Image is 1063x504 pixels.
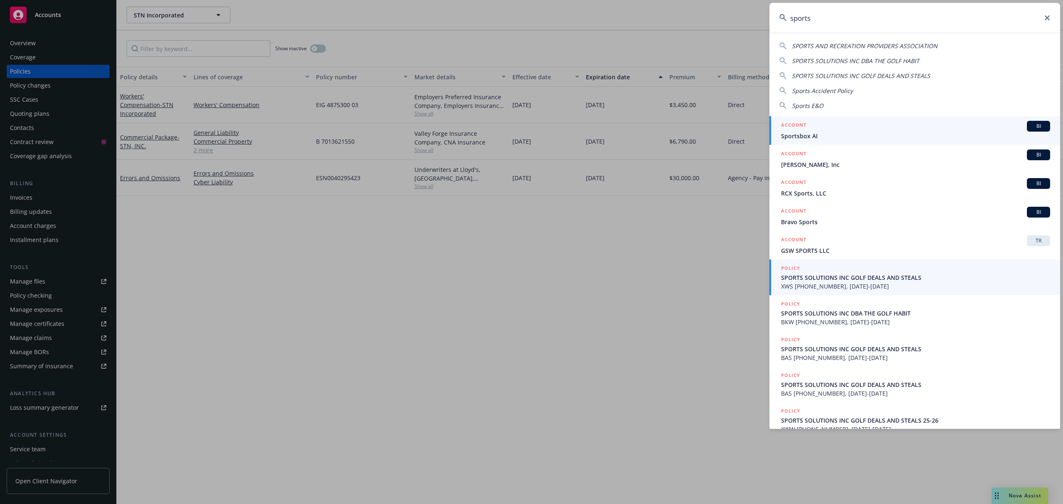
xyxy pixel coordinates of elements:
[781,160,1050,169] span: [PERSON_NAME], Inc
[769,259,1060,295] a: POLICYSPORTS SOLUTIONS INC GOLF DEALS AND STEALSXWS [PHONE_NUMBER], [DATE]-[DATE]
[1030,151,1047,159] span: BI
[781,353,1050,362] span: BAS [PHONE_NUMBER], [DATE]-[DATE]
[781,235,806,245] h5: ACCOUNT
[769,3,1060,33] input: Search...
[781,121,806,131] h5: ACCOUNT
[781,207,806,217] h5: ACCOUNT
[769,174,1060,202] a: ACCOUNTBIRCX Sports, LLC
[792,42,938,50] span: SPORTS AND RECREATION PROVIDERS ASSOCIATION
[781,416,1050,425] span: SPORTS SOLUTIONS INC GOLF DEALS AND STEALS 25-26
[781,246,1050,255] span: GSW SPORTS LLC
[792,102,823,110] span: Sports E&O
[769,402,1060,438] a: POLICYSPORTS SOLUTIONS INC GOLF DEALS AND STEALS 25-26XWW [PHONE_NUMBER], [DATE]-[DATE]
[781,309,1050,318] span: SPORTS SOLUTIONS INC DBA THE GOLF HABIT
[781,282,1050,291] span: XWS [PHONE_NUMBER], [DATE]-[DATE]
[781,371,800,379] h5: POLICY
[781,264,800,272] h5: POLICY
[1030,122,1047,130] span: BI
[781,335,800,344] h5: POLICY
[769,202,1060,231] a: ACCOUNTBIBravo Sports
[781,189,1050,198] span: RCX Sports, LLC
[781,300,800,308] h5: POLICY
[781,407,800,415] h5: POLICY
[769,367,1060,402] a: POLICYSPORTS SOLUTIONS INC GOLF DEALS AND STEALSBAS [PHONE_NUMBER], [DATE]-[DATE]
[769,116,1060,145] a: ACCOUNTBISportsbox AI
[781,318,1050,326] span: BKW [PHONE_NUMBER], [DATE]-[DATE]
[792,57,919,65] span: SPORTS SOLUTIONS INC DBA THE GOLF HABIT
[769,145,1060,174] a: ACCOUNTBI[PERSON_NAME], Inc
[1030,180,1047,187] span: BI
[792,72,930,80] span: SPORTS SOLUTIONS INC GOLF DEALS AND STEALS
[781,389,1050,398] span: BAS [PHONE_NUMBER], [DATE]-[DATE]
[769,331,1060,367] a: POLICYSPORTS SOLUTIONS INC GOLF DEALS AND STEALSBAS [PHONE_NUMBER], [DATE]-[DATE]
[781,218,1050,226] span: Bravo Sports
[781,178,806,188] h5: ACCOUNT
[769,295,1060,331] a: POLICYSPORTS SOLUTIONS INC DBA THE GOLF HABITBKW [PHONE_NUMBER], [DATE]-[DATE]
[1030,237,1047,245] span: TR
[781,273,1050,282] span: SPORTS SOLUTIONS INC GOLF DEALS AND STEALS
[769,231,1060,259] a: ACCOUNTTRGSW SPORTS LLC
[781,149,806,159] h5: ACCOUNT
[781,132,1050,140] span: Sportsbox AI
[1030,208,1047,216] span: BI
[792,87,853,95] span: Sports Accident Policy
[781,380,1050,389] span: SPORTS SOLUTIONS INC GOLF DEALS AND STEALS
[781,345,1050,353] span: SPORTS SOLUTIONS INC GOLF DEALS AND STEALS
[781,425,1050,433] span: XWW [PHONE_NUMBER], [DATE]-[DATE]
